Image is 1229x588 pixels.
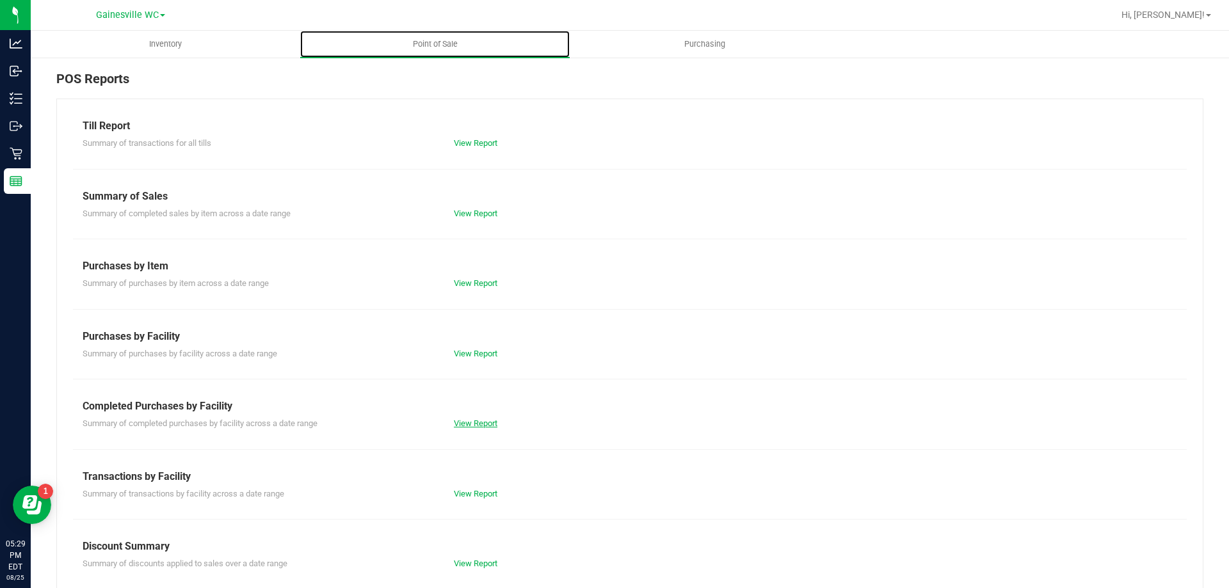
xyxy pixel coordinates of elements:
a: Purchasing [570,31,839,58]
a: View Report [454,418,497,428]
span: Summary of discounts applied to sales over a date range [83,559,287,568]
a: Inventory [31,31,300,58]
inline-svg: Inbound [10,65,22,77]
a: View Report [454,278,497,288]
a: Point of Sale [300,31,570,58]
a: View Report [454,209,497,218]
a: View Report [454,489,497,498]
iframe: Resource center [13,486,51,524]
inline-svg: Analytics [10,37,22,50]
div: POS Reports [56,69,1203,99]
div: Transactions by Facility [83,469,1177,484]
inline-svg: Outbound [10,120,22,132]
span: Summary of completed sales by item across a date range [83,209,291,218]
p: 05:29 PM EDT [6,538,25,573]
span: Gainesville WC [96,10,159,20]
span: Summary of transactions by facility across a date range [83,489,284,498]
div: Summary of Sales [83,189,1177,204]
a: View Report [454,138,497,148]
span: Hi, [PERSON_NAME]! [1121,10,1205,20]
span: Purchasing [667,38,743,50]
a: View Report [454,349,497,358]
span: Summary of purchases by facility across a date range [83,349,277,358]
inline-svg: Reports [10,175,22,187]
a: View Report [454,559,497,568]
span: Point of Sale [396,38,475,50]
div: Purchases by Facility [83,329,1177,344]
div: Purchases by Item [83,258,1177,274]
iframe: Resource center unread badge [38,484,53,499]
span: Summary of purchases by item across a date range [83,278,269,288]
div: Completed Purchases by Facility [83,399,1177,414]
div: Discount Summary [83,539,1177,554]
inline-svg: Retail [10,147,22,160]
span: Summary of completed purchases by facility across a date range [83,418,317,428]
inline-svg: Inventory [10,92,22,105]
span: Summary of transactions for all tills [83,138,211,148]
span: Inventory [132,38,199,50]
div: Till Report [83,118,1177,134]
p: 08/25 [6,573,25,582]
